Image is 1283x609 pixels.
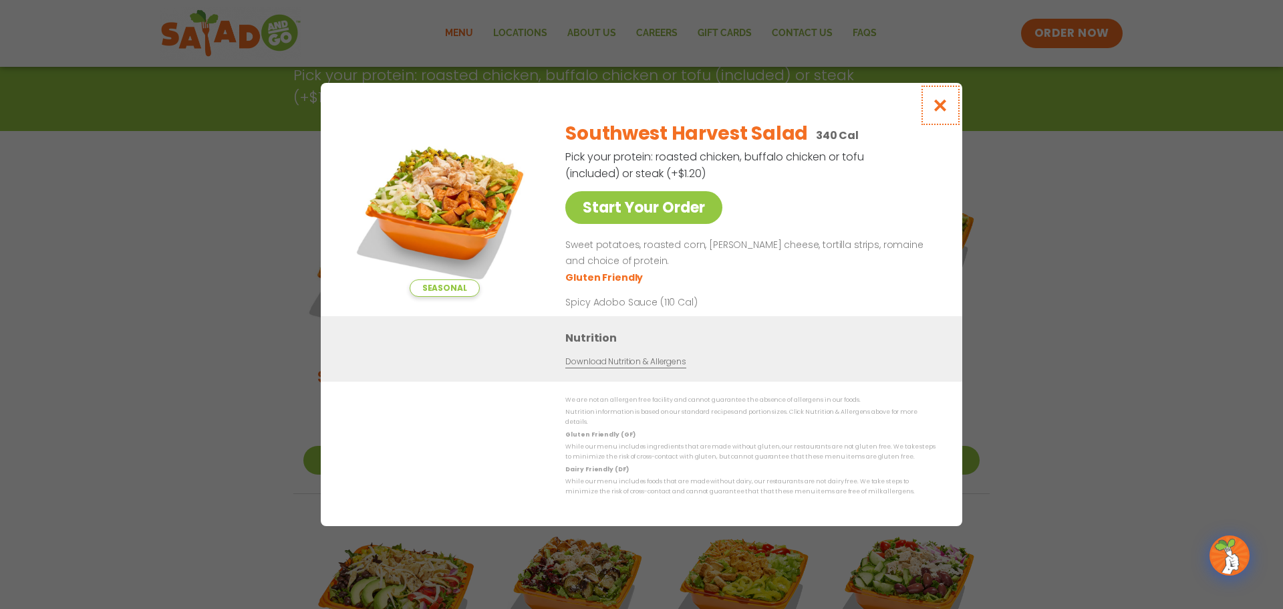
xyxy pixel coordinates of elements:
p: Pick your protein: roasted chicken, buffalo chicken or tofu (included) or steak (+$1.20) [565,148,866,182]
p: While our menu includes ingredients that are made without gluten, our restaurants are not gluten ... [565,442,936,463]
p: Nutrition information is based on our standard recipes and portion sizes. Click Nutrition & Aller... [565,407,936,428]
a: Start Your Order [565,191,722,224]
p: We are not an allergen free facility and cannot guarantee the absence of allergens in our foods. [565,395,936,405]
strong: Dairy Friendly (DF) [565,465,628,473]
p: Sweet potatoes, roasted corn, [PERSON_NAME] cheese, tortilla strips, romaine and choice of protein. [565,237,930,269]
span: Seasonal [410,279,480,297]
a: Download Nutrition & Allergens [565,356,686,368]
img: wpChatIcon [1211,537,1248,574]
p: 340 Cal [816,127,859,144]
img: Featured product photo for Southwest Harvest Salad [351,110,538,297]
h3: Nutrition [565,330,942,346]
li: Gluten Friendly [565,271,645,285]
button: Close modal [919,83,962,128]
p: While our menu includes foods that are made without dairy, our restaurants are not dairy free. We... [565,477,936,497]
h2: Southwest Harvest Salad [565,120,808,148]
p: Spicy Adobo Sauce (110 Cal) [565,295,813,310]
strong: Gluten Friendly (GF) [565,431,635,439]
